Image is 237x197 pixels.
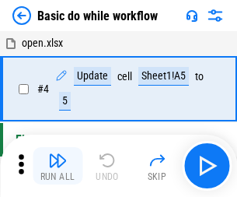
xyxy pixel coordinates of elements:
div: cell [117,71,132,83]
div: Skip [148,172,167,181]
button: Skip [132,147,182,185]
div: to [195,71,204,83]
img: Skip [148,151,166,170]
span: open.xlsx [22,37,63,49]
img: Settings menu [206,6,225,25]
img: Support [186,9,198,22]
img: Run All [48,151,67,170]
div: Update [74,67,111,86]
img: Back [12,6,31,25]
div: 5 [59,92,71,111]
button: Run All [33,147,82,185]
img: Main button [194,153,219,178]
div: Run All [40,172,75,181]
div: Sheet1!A5 [138,67,189,86]
div: Basic do while workflow [37,9,158,23]
span: # 4 [37,83,49,95]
